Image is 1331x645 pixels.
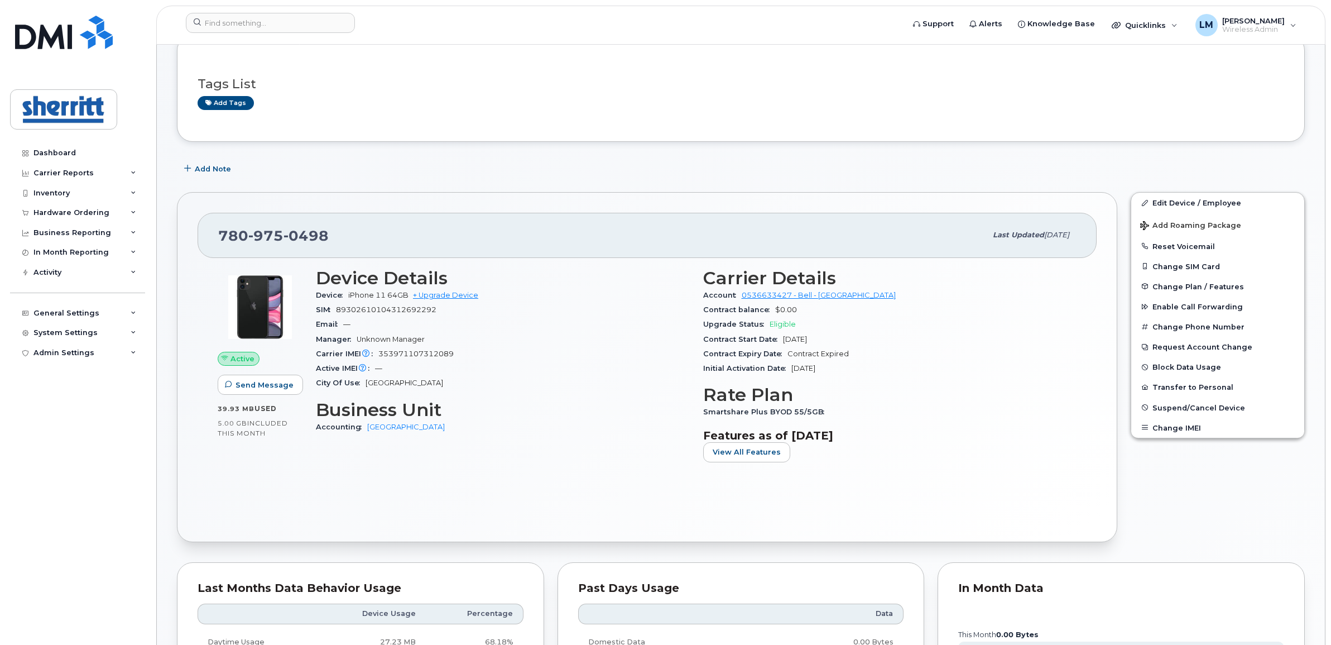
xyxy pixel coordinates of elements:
span: Change Plan / Features [1152,282,1244,290]
span: Alerts [979,18,1002,30]
span: Quicklinks [1125,21,1166,30]
button: Change Phone Number [1131,317,1304,337]
span: Support [922,18,954,30]
a: Alerts [962,13,1010,35]
span: Add Roaming Package [1140,221,1241,232]
th: Data [757,604,904,624]
div: Luke Middlebrook [1188,14,1304,36]
button: Suspend/Cancel Device [1131,398,1304,418]
span: [GEOGRAPHIC_DATA] [366,379,443,387]
span: Send Message [236,380,294,390]
span: $0.00 [775,305,797,314]
span: Contract Expiry Date [703,350,787,358]
tspan: 0.00 Bytes [996,630,1039,639]
span: City Of Use [316,379,366,387]
h3: Rate Plan [703,385,1077,405]
span: Active [230,353,254,364]
span: [DATE] [791,364,815,372]
h3: Business Unit [316,400,690,420]
span: Email [316,320,343,328]
span: LM [1199,18,1213,32]
span: used [254,404,277,413]
span: View All Features [713,447,781,457]
a: Support [905,13,962,35]
span: Suspend/Cancel Device [1152,403,1245,412]
img: iPhone_11.jpg [227,274,294,341]
button: View All Features [703,442,790,462]
span: Smartshare Plus BYOD 55/5GB [703,408,830,416]
span: Accounting [316,423,367,431]
button: Block Data Usage [1131,357,1304,377]
input: Find something... [186,13,355,33]
button: Change IMEI [1131,418,1304,438]
span: Knowledge Base [1027,18,1095,30]
h3: Features as of [DATE] [703,429,1077,442]
span: Enable Call Forwarding [1152,303,1243,311]
span: Device [316,291,348,299]
th: Percentage [426,604,523,624]
span: included this month [218,419,288,437]
a: Knowledge Base [1010,13,1103,35]
span: Initial Activation Date [703,364,791,372]
span: [DATE] [1044,231,1069,239]
span: [PERSON_NAME] [1222,16,1285,25]
text: this month [958,630,1039,639]
span: Account [703,291,742,299]
span: Add Note [195,164,231,174]
h3: Carrier Details [703,268,1077,288]
button: Reset Voicemail [1131,236,1304,256]
button: Send Message [218,375,303,395]
span: Upgrade Status [703,320,770,328]
span: 353971107312089 [378,350,454,358]
span: 39.93 MB [218,405,254,413]
div: Last Months Data Behavior Usage [198,583,523,594]
span: 5.00 GB [218,419,247,427]
span: 780 [218,227,329,244]
span: Unknown Manager [357,335,425,343]
span: Manager [316,335,357,343]
span: 89302610104312692292 [336,305,436,314]
button: Request Account Change [1131,337,1304,357]
span: Contract Start Date [703,335,783,343]
a: 0536633427 - Bell - [GEOGRAPHIC_DATA] [742,291,896,299]
span: Carrier IMEI [316,350,378,358]
th: Device Usage [318,604,426,624]
h3: Tags List [198,77,1284,91]
span: Contract balance [703,305,775,314]
span: Contract Expired [787,350,849,358]
span: — [375,364,382,372]
span: Eligible [770,320,796,328]
button: Change SIM Card [1131,256,1304,276]
span: iPhone 11 64GB [348,291,409,299]
a: Add tags [198,96,254,110]
div: In Month Data [958,583,1284,594]
div: Quicklinks [1104,14,1185,36]
span: [DATE] [783,335,807,343]
span: SIM [316,305,336,314]
span: — [343,320,350,328]
span: Active IMEI [316,364,375,372]
span: 975 [248,227,284,244]
button: Add Roaming Package [1131,213,1304,236]
button: Change Plan / Features [1131,276,1304,297]
a: [GEOGRAPHIC_DATA] [367,423,445,431]
span: Wireless Admin [1222,25,1285,34]
a: Edit Device / Employee [1131,193,1304,213]
span: 0498 [284,227,329,244]
a: + Upgrade Device [413,291,478,299]
button: Add Note [177,159,241,179]
button: Enable Call Forwarding [1131,297,1304,317]
h3: Device Details [316,268,690,288]
span: Last updated [993,231,1044,239]
button: Transfer to Personal [1131,377,1304,397]
div: Past Days Usage [578,583,904,594]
